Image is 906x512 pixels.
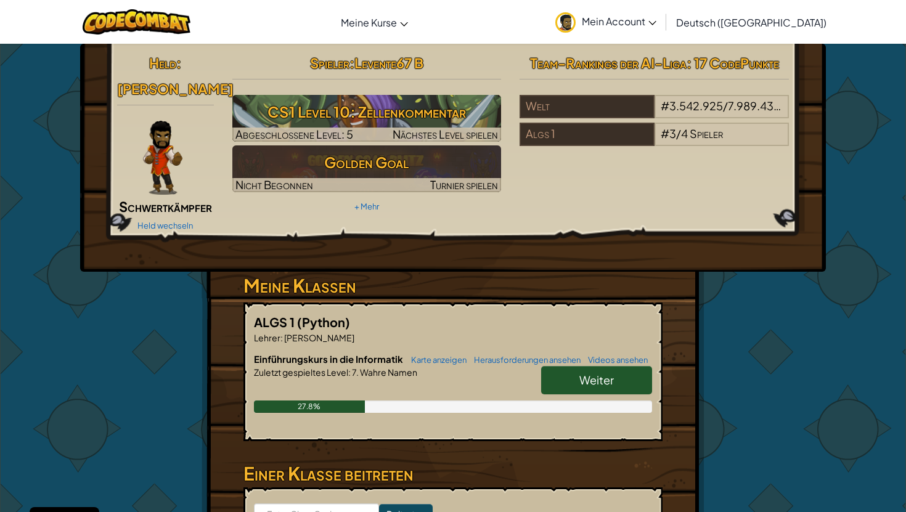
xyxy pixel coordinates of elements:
span: 7. [351,367,359,378]
span: : [280,332,283,343]
a: Nächstes Level spielen [232,95,502,142]
span: Turnier spielen [430,177,498,192]
span: Schwertkämpfer [119,198,212,215]
span: [PERSON_NAME] [283,332,354,343]
span: Levente67 B [354,54,423,71]
a: Mein Account [549,2,663,41]
span: Wahre Namen [359,367,417,378]
img: Golden Goal [232,145,502,192]
span: Einführungskurs in die Informatik [254,353,405,365]
a: Held wechseln [137,221,193,230]
span: Zuletzt gespieltes Level [254,367,348,378]
img: CS1 Level 10: Zellenkommentar [232,95,502,142]
h3: Golden Goal [232,148,502,176]
span: 7.989.431 [728,99,781,113]
span: Abgeschlossene Level: 5 [235,127,353,141]
div: Welt [520,95,654,118]
img: avatar [555,12,576,33]
h3: Einer Klasse beitreten [243,460,663,487]
a: Karte anzeigen [405,355,467,365]
span: / [723,99,728,113]
span: Team-Rankings der AI-Liga [530,54,687,71]
span: Nächstes Level spielen [393,127,498,141]
span: 4 [681,126,688,140]
span: : 17 CodePunkte [687,54,779,71]
span: : [349,54,354,71]
span: Weiter [579,373,614,387]
span: : [348,367,351,378]
span: Meine Kurse [341,16,397,29]
a: Algs 1#3/4Spieler [520,134,789,148]
span: Spieler [310,54,349,71]
span: Deutsch ([GEOGRAPHIC_DATA]) [676,16,826,29]
span: Nicht Begonnen [235,177,313,192]
a: Deutsch ([GEOGRAPHIC_DATA]) [670,6,833,39]
img: duelist-pose.png [143,121,182,195]
a: Welt#3.542.925/7.989.431Spieler [520,107,789,121]
span: : [176,54,181,71]
h3: Meine Klassen [243,272,663,299]
span: (Python) [297,314,350,330]
a: Videos ansehen [582,355,648,365]
h3: CS1 Level 10: Zellenkommentar [232,98,502,126]
div: Algs 1 [520,123,654,146]
span: Lehrer [254,332,280,343]
span: / [676,126,681,140]
span: ALGS 1 [254,314,297,330]
a: Herausforderungen ansehen [468,355,581,365]
span: 3.542.925 [669,99,723,113]
img: CodeCombat logo [83,9,190,35]
span: Spieler [690,126,723,140]
span: Held [149,54,176,71]
span: # [661,126,669,140]
a: + Mehr [354,201,379,211]
span: [PERSON_NAME] [117,80,234,97]
span: # [661,99,669,113]
a: Golden GoalNicht BegonnenTurnier spielen [232,145,502,192]
span: 3 [669,126,676,140]
a: Meine Kurse [335,6,414,39]
span: Mein Account [582,15,656,28]
div: 27.8% [254,400,365,413]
